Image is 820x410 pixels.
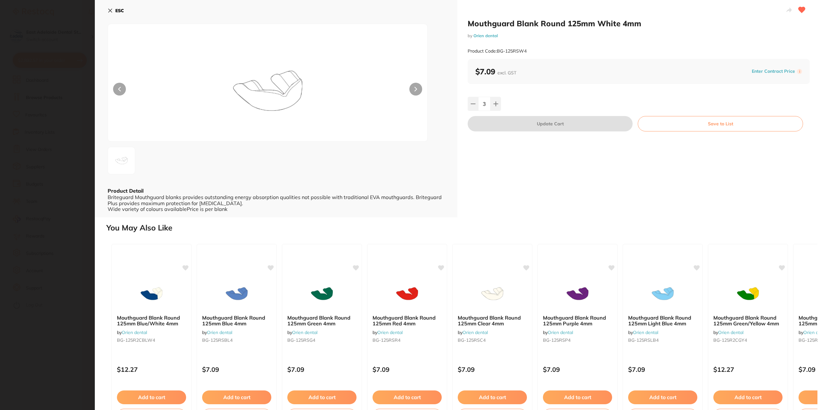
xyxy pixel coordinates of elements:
span: excl. GST [497,70,516,76]
b: Mouthguard Blank Round 125mm Light Blue 4mm [628,315,697,327]
button: Add to cart [287,390,357,404]
span: by [458,330,488,335]
a: Orien dental [377,330,403,335]
small: BG-125RSC4 [458,338,527,343]
h2: You May Also Like [106,223,817,232]
button: Add to cart [713,390,783,404]
button: Save to List [638,116,803,131]
span: by [117,330,147,335]
p: $7.09 [628,366,697,373]
img: Mouthguard Blank Round 125mm Purple 4mm [557,278,598,310]
a: Orien dental [633,330,658,335]
button: Add to cart [373,390,442,404]
img: Mouthguard Blank Round 125mm Blue 4mm [216,278,258,310]
a: Orien dental [122,330,147,335]
p: $7.09 [287,366,357,373]
span: by [373,330,403,335]
button: Add to cart [202,390,271,404]
b: Mouthguard Blank Round 125mm Green 4mm [287,315,357,327]
a: Orien dental [548,330,573,335]
a: Orien dental [718,330,743,335]
a: Orien dental [207,330,232,335]
p: $7.09 [202,366,271,373]
a: Orien dental [473,33,498,38]
img: Mouthguard Blank Round 125mm Blue/White 4mm [131,278,172,310]
p: $7.09 [458,366,527,373]
b: Mouthguard Blank Round 125mm Red 4mm [373,315,442,327]
b: Mouthguard Blank Round 125mm Blue/White 4mm [117,315,186,327]
p: $12.27 [713,366,783,373]
img: LTM0MTE1 [110,149,133,172]
span: by [287,330,317,335]
b: Product Detail [108,188,143,194]
b: Mouthguard Blank Round 125mm Purple 4mm [543,315,612,327]
img: Mouthguard Blank Round 125mm Green 4mm [301,278,343,310]
b: ESC [115,8,124,13]
b: Mouthguard Blank Round 125mm Clear 4mm [458,315,527,327]
h2: Mouthguard Blank Round 125mm White 4mm [468,19,810,28]
div: Briteguard Mouthguard blanks provides outstanding energy absorption qualities not possible with t... [108,194,445,212]
button: Add to cart [543,390,612,404]
img: Mouthguard Blank Round 125mm Red 4mm [386,278,428,310]
b: Mouthguard Blank Round 125mm Blue 4mm [202,315,271,327]
label: i [797,69,802,74]
small: Product Code: BG-125RSW4 [468,48,527,54]
span: by [628,330,658,335]
img: LTM0MTE1 [172,40,363,141]
small: BG-125RSLB4 [628,338,697,343]
p: $12.27 [117,366,186,373]
small: BG-125RSBL4 [202,338,271,343]
span: by [713,330,743,335]
a: Orien dental [463,330,488,335]
small: BG-125R2CBLW4 [117,338,186,343]
small: BG-125R2CGY4 [713,338,783,343]
img: Mouthguard Blank Round 125mm Green/Yellow 4mm [727,278,769,310]
img: Mouthguard Blank Round 125mm Light Blue 4mm [642,278,684,310]
button: Update Cart [468,116,633,131]
p: $7.09 [373,366,442,373]
small: BG-125RSP4 [543,338,612,343]
span: by [543,330,573,335]
small: BG-125RSR4 [373,338,442,343]
a: Orien dental [292,330,317,335]
button: Add to cart [458,390,527,404]
small: BG-125RSG4 [287,338,357,343]
img: Mouthguard Blank Round 125mm Clear 4mm [471,278,513,310]
button: Add to cart [628,390,697,404]
b: Mouthguard Blank Round 125mm Green/Yellow 4mm [713,315,783,327]
button: Add to cart [117,390,186,404]
b: $7.09 [475,67,516,76]
small: by [468,33,810,38]
span: by [202,330,232,335]
button: ESC [108,5,124,16]
p: $7.09 [543,366,612,373]
button: Enter Contract Price [750,68,797,74]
